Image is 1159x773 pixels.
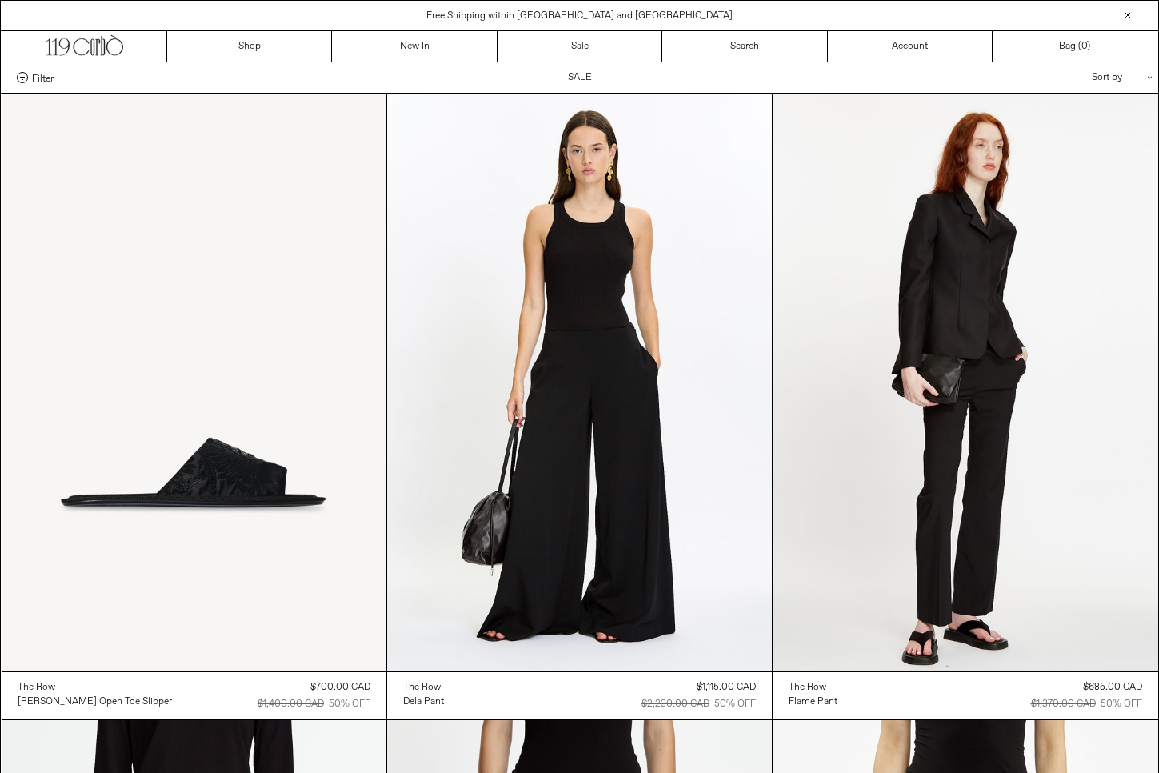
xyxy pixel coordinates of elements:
span: ) [1081,39,1090,54]
a: The Row [18,680,172,695]
div: [PERSON_NAME] Open Toe Slipper [18,695,172,709]
div: $1,115.00 CAD [697,680,756,695]
a: Search [662,31,827,62]
div: Flame Pant [789,695,837,709]
a: [PERSON_NAME] Open Toe Slipper [18,695,172,709]
a: Dela Pant [403,695,444,709]
a: Flame Pant [789,695,837,709]
a: Bag () [993,31,1157,62]
span: Filter [32,72,54,83]
div: 50% OFF [329,697,370,711]
div: The Row [403,681,441,695]
div: $685.00 CAD [1083,680,1142,695]
div: Dela Pant [403,695,444,709]
img: The Row Flame Pant [773,94,1157,671]
div: $1,370.00 CAD [1031,697,1096,711]
a: New In [332,31,497,62]
a: Sale [498,31,662,62]
div: 50% OFF [714,697,756,711]
a: The Row [403,680,444,695]
div: The Row [789,681,826,695]
div: Sort by [998,62,1142,93]
div: The Row [18,681,55,695]
a: The Row [789,680,837,695]
a: Free Shipping within [GEOGRAPHIC_DATA] and [GEOGRAPHIC_DATA] [426,10,733,22]
div: 50% OFF [1101,697,1142,711]
div: $2,230.00 CAD [641,697,709,711]
a: Shop [167,31,332,62]
img: Frances Open Toe Slipper [2,94,386,671]
a: Account [828,31,993,62]
span: 0 [1081,40,1087,53]
div: $1,400.00 CAD [258,697,324,711]
img: The Row Dela Pant [387,94,772,671]
div: $700.00 CAD [310,680,370,695]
